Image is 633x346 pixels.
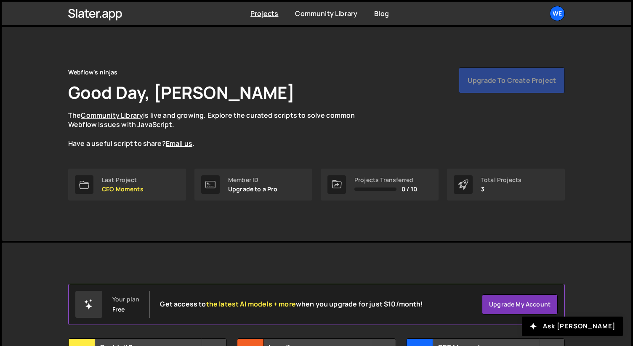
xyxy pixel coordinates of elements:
a: Upgrade my account [482,294,558,314]
p: Upgrade to a Pro [228,186,278,193]
a: Email us [166,139,192,148]
div: Free [112,306,125,313]
p: The is live and growing. Explore the curated scripts to solve common Webflow issues with JavaScri... [68,111,371,148]
a: Community Library [295,9,357,18]
a: Community Library [81,111,143,120]
p: CEO Moments [102,186,144,193]
a: Projects [250,9,278,18]
a: We [550,6,565,21]
div: Your plan [112,296,139,303]
label: Search for a project [68,283,125,290]
label: Created By [382,283,414,290]
div: Last Project [102,177,144,183]
h2: Get access to when you upgrade for just $10/month! [160,300,423,308]
button: Ask [PERSON_NAME] [522,317,623,336]
div: Projects Transferred [354,177,417,183]
label: View Mode [514,283,545,290]
span: 0 / 10 [402,186,417,193]
p: 3 [481,186,521,193]
div: Member ID [228,177,278,183]
div: Webflow's ninjas [68,67,118,77]
div: Total Projects [481,177,521,183]
span: the latest AI models + more [206,299,296,309]
a: Blog [374,9,389,18]
h1: Good Day, [PERSON_NAME] [68,81,295,104]
a: Last Project CEO Moments [68,169,186,201]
